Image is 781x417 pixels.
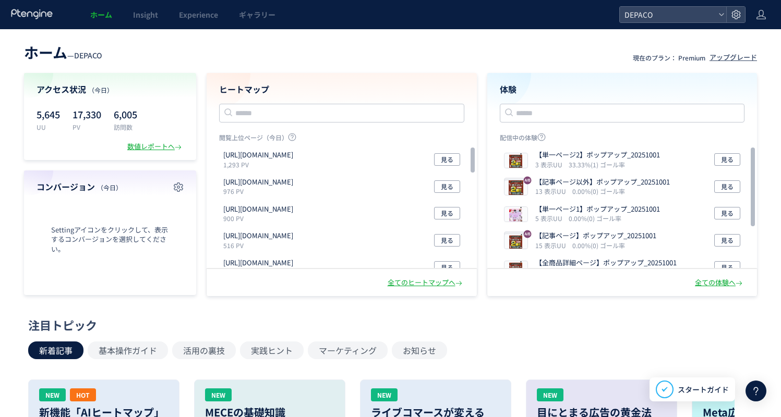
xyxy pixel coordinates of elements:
[714,180,740,193] button: 見る
[219,133,464,146] p: 閲覧上位ページ（今日）
[535,150,660,160] p: 【単一ページ2】ポップアップ_20251001
[73,106,101,122] p: 17,330
[500,133,745,146] p: 配信中の体験
[504,261,527,276] img: 29398b6bcf1f431a29700266f9ed3c801759279457245.png
[434,234,460,247] button: 見る
[710,53,757,63] div: アップグレード
[239,9,275,20] span: ギャラリー
[73,122,101,131] p: PV
[28,341,83,359] button: 新着記事
[721,153,734,166] span: 見る
[223,160,297,169] p: 1,293 PV
[223,177,293,187] p: https://depaco.daimaru-matsuzakaya.jp/articles/list/b250924b
[39,388,66,401] div: NEW
[88,85,113,94] span: （今日）
[535,268,570,277] i: 80 表示UU
[88,341,168,359] button: 基本操作ガイド
[504,234,527,249] img: b1f1bc23d2017a0caa53a12bb5e37cd51759281000189.png
[500,83,745,95] h4: 体験
[714,207,740,219] button: 見る
[504,207,527,222] img: f6e69b6bd3cd615202c0588b3497190f1759281533500.png
[37,122,60,131] p: UU
[714,153,740,166] button: 見る
[569,160,625,169] i: 33.33%(1) ゴール率
[97,183,122,192] span: （今日）
[240,341,304,359] button: 実践ヒント
[504,153,527,168] img: 4ae5c2bb8e7d63de4086b9f867a48d141759281735374.png
[434,261,460,274] button: 見る
[223,231,293,241] p: https://depaco.daimaru-matsuzakaya.jp/shop/form/form.aspx
[37,106,60,122] p: 5,645
[678,384,729,395] span: スタートガイド
[441,261,453,274] span: 見る
[70,388,96,401] div: HOT
[441,234,453,247] span: 見る
[721,207,734,219] span: 見る
[28,317,748,333] div: 注目トピック
[535,241,570,250] i: 15 表示UU
[535,160,567,169] i: 3 表示UU
[535,214,567,223] i: 5 表示UU
[114,106,137,122] p: 6,005
[74,50,102,60] span: DEPACO
[133,9,158,20] span: Insight
[205,388,232,401] div: NEW
[535,258,677,268] p: 【全商品詳細ページ】ポップアップ_20251001
[223,258,293,268] p: https://depaco.daimaru-matsuzakaya.jp/articles/list/b220225a
[219,83,464,95] h4: ヒートマップ
[441,207,453,219] span: 見る
[223,214,297,223] p: 900 PV
[371,388,398,401] div: NEW
[441,153,453,166] span: 見る
[223,150,293,160] p: https://depaco.daimaru-matsuzakaya.jp/shop/default.aspx
[37,83,184,95] h4: アクセス状況
[572,187,625,195] i: 0.00%(0) ゴール率
[714,261,740,274] button: 見る
[37,181,184,193] h4: コンバージョン
[172,341,236,359] button: 活用の裏技
[633,53,705,62] p: 現在のプラン： Premium
[90,9,112,20] span: ホーム
[114,122,137,131] p: 訪問数
[721,261,734,274] span: 見る
[537,388,563,401] div: NEW
[504,180,527,195] img: efb613e78dd385384c17f0edc23d335a1759280285655.png
[127,142,184,152] div: 数値レポートへ
[24,42,67,63] span: ホーム
[721,180,734,193] span: 見る
[695,278,744,288] div: 全ての体験へ
[535,177,670,187] p: 【記事ページ以外】ポップアップ_20251001
[24,42,102,63] div: —
[572,268,632,277] i: 31.25%(25) ゴール率
[223,268,297,277] p: 485 PV
[392,341,447,359] button: お知らせ
[388,278,464,288] div: 全てのヒートマップへ
[308,341,388,359] button: マーケティング
[223,241,297,250] p: 516 PV
[569,214,621,223] i: 0.00%(0) ゴール率
[434,207,460,219] button: 見る
[441,180,453,193] span: 見る
[721,234,734,247] span: 見る
[535,231,656,241] p: 【記事ページ】ポップアップ_20251001
[714,234,740,247] button: 見る
[37,225,184,254] span: Settingアイコンをクリックして、表示するコンバージョンを選択してください。
[621,7,714,22] span: DEPACO
[535,204,660,214] p: 【単一ページ1】ポップアップ_20251001
[223,187,297,195] p: 976 PV
[535,187,570,195] i: 13 表示UU
[434,180,460,193] button: 見る
[434,153,460,166] button: 見る
[572,241,625,250] i: 0.00%(0) ゴール率
[223,204,293,214] p: https://depaco.daimaru-matsuzakaya.jp/shop/goods/search.aspx
[179,9,218,20] span: Experience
